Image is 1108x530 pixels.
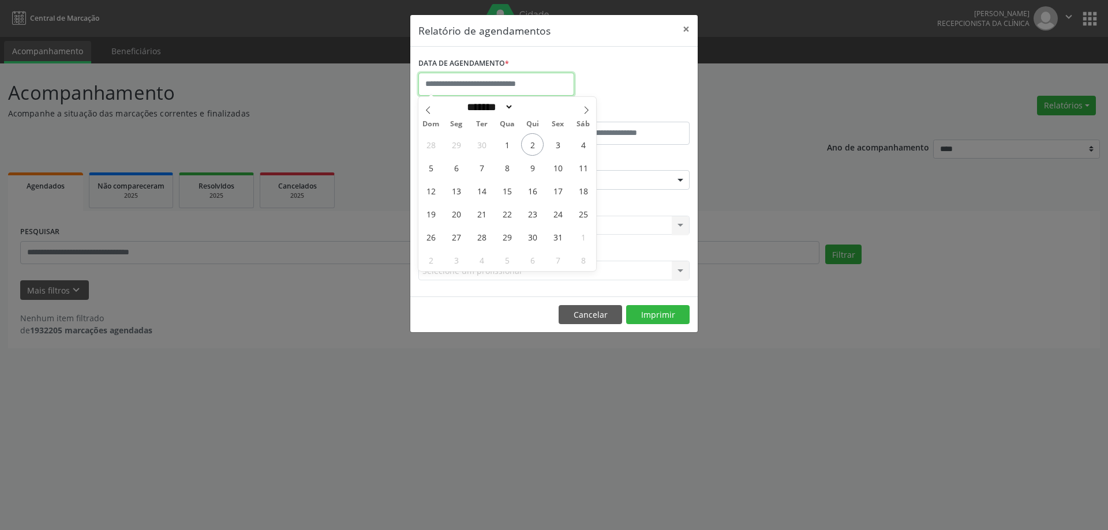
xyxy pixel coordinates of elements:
[572,225,594,248] span: Novembro 1, 2025
[445,133,467,156] span: Setembro 29, 2025
[521,225,544,248] span: Outubro 30, 2025
[546,133,569,156] span: Outubro 3, 2025
[470,249,493,271] span: Novembro 4, 2025
[445,202,467,225] span: Outubro 20, 2025
[546,156,569,179] span: Outubro 10, 2025
[675,15,698,43] button: Close
[545,121,571,128] span: Sex
[546,249,569,271] span: Novembro 7, 2025
[420,133,442,156] span: Setembro 28, 2025
[470,156,493,179] span: Outubro 7, 2025
[546,202,569,225] span: Outubro 24, 2025
[572,202,594,225] span: Outubro 25, 2025
[418,55,509,73] label: DATA DE AGENDAMENTO
[445,156,467,179] span: Outubro 6, 2025
[496,249,518,271] span: Novembro 5, 2025
[445,249,467,271] span: Novembro 3, 2025
[445,179,467,202] span: Outubro 13, 2025
[496,225,518,248] span: Outubro 29, 2025
[521,179,544,202] span: Outubro 16, 2025
[420,179,442,202] span: Outubro 12, 2025
[626,305,690,325] button: Imprimir
[557,104,690,122] label: ATÉ
[572,249,594,271] span: Novembro 8, 2025
[496,179,518,202] span: Outubro 15, 2025
[470,179,493,202] span: Outubro 14, 2025
[521,249,544,271] span: Novembro 6, 2025
[521,202,544,225] span: Outubro 23, 2025
[496,133,518,156] span: Outubro 1, 2025
[572,133,594,156] span: Outubro 4, 2025
[559,305,622,325] button: Cancelar
[420,156,442,179] span: Outubro 5, 2025
[469,121,495,128] span: Ter
[463,101,514,113] select: Month
[572,156,594,179] span: Outubro 11, 2025
[445,225,467,248] span: Outubro 27, 2025
[572,179,594,202] span: Outubro 18, 2025
[418,121,444,128] span: Dom
[444,121,469,128] span: Seg
[420,225,442,248] span: Outubro 26, 2025
[495,121,520,128] span: Qua
[496,156,518,179] span: Outubro 8, 2025
[420,202,442,225] span: Outubro 19, 2025
[420,249,442,271] span: Novembro 2, 2025
[520,121,545,128] span: Qui
[470,225,493,248] span: Outubro 28, 2025
[470,202,493,225] span: Outubro 21, 2025
[496,202,518,225] span: Outubro 22, 2025
[521,133,544,156] span: Outubro 2, 2025
[546,179,569,202] span: Outubro 17, 2025
[470,133,493,156] span: Setembro 30, 2025
[546,225,569,248] span: Outubro 31, 2025
[571,121,596,128] span: Sáb
[521,156,544,179] span: Outubro 9, 2025
[418,23,551,38] h5: Relatório de agendamentos
[514,101,552,113] input: Year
